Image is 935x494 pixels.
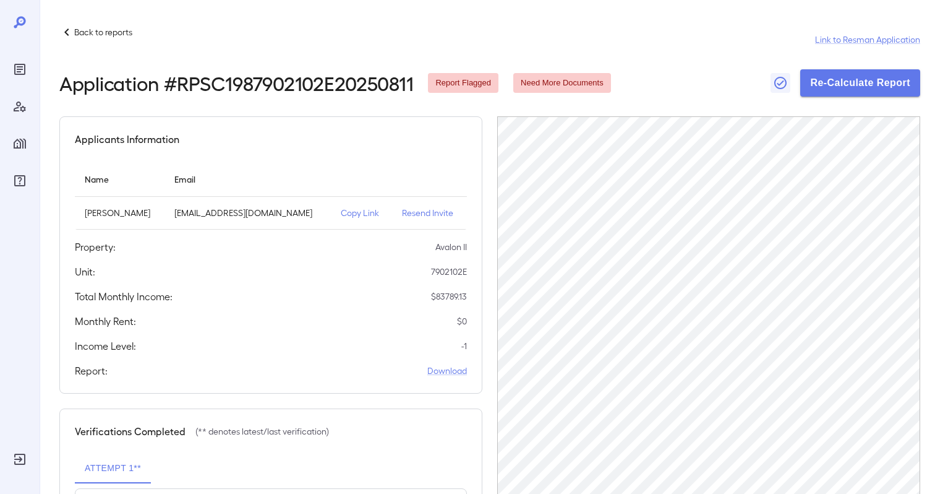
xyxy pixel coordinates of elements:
div: Manage Users [10,97,30,116]
p: $ 83789.13 [431,290,467,303]
p: [PERSON_NAME] [85,207,155,219]
a: Download [427,365,467,377]
button: Attempt 1** [75,454,151,483]
div: Reports [10,59,30,79]
div: Log Out [10,449,30,469]
span: Need More Documents [513,77,611,89]
h5: Verifications Completed [75,424,186,439]
button: Close Report [771,73,790,93]
p: -1 [461,340,467,352]
h5: Monthly Rent: [75,314,136,329]
th: Email [164,162,331,197]
p: (** denotes latest/last verification) [195,425,329,438]
span: Report Flagged [428,77,498,89]
div: FAQ [10,171,30,191]
p: Back to reports [74,26,132,38]
h5: Property: [75,240,116,254]
p: Copy Link [341,207,382,219]
h5: Total Monthly Income: [75,289,173,304]
p: $ 0 [457,315,467,327]
p: [EMAIL_ADDRESS][DOMAIN_NAME] [174,207,321,219]
h5: Report: [75,363,108,378]
th: Name [75,162,164,197]
a: Link to Resman Application [815,33,920,46]
div: Manage Properties [10,134,30,154]
h5: Applicants Information [75,132,179,147]
h5: Income Level: [75,339,136,353]
h5: Unit: [75,264,95,279]
h2: Application # RPSC1987902102E20250811 [59,72,413,94]
table: simple table [75,162,467,230]
p: Avalon II [435,241,467,253]
p: Resend Invite [402,207,457,219]
p: 7902102E [431,266,467,278]
button: Re-Calculate Report [800,69,920,97]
